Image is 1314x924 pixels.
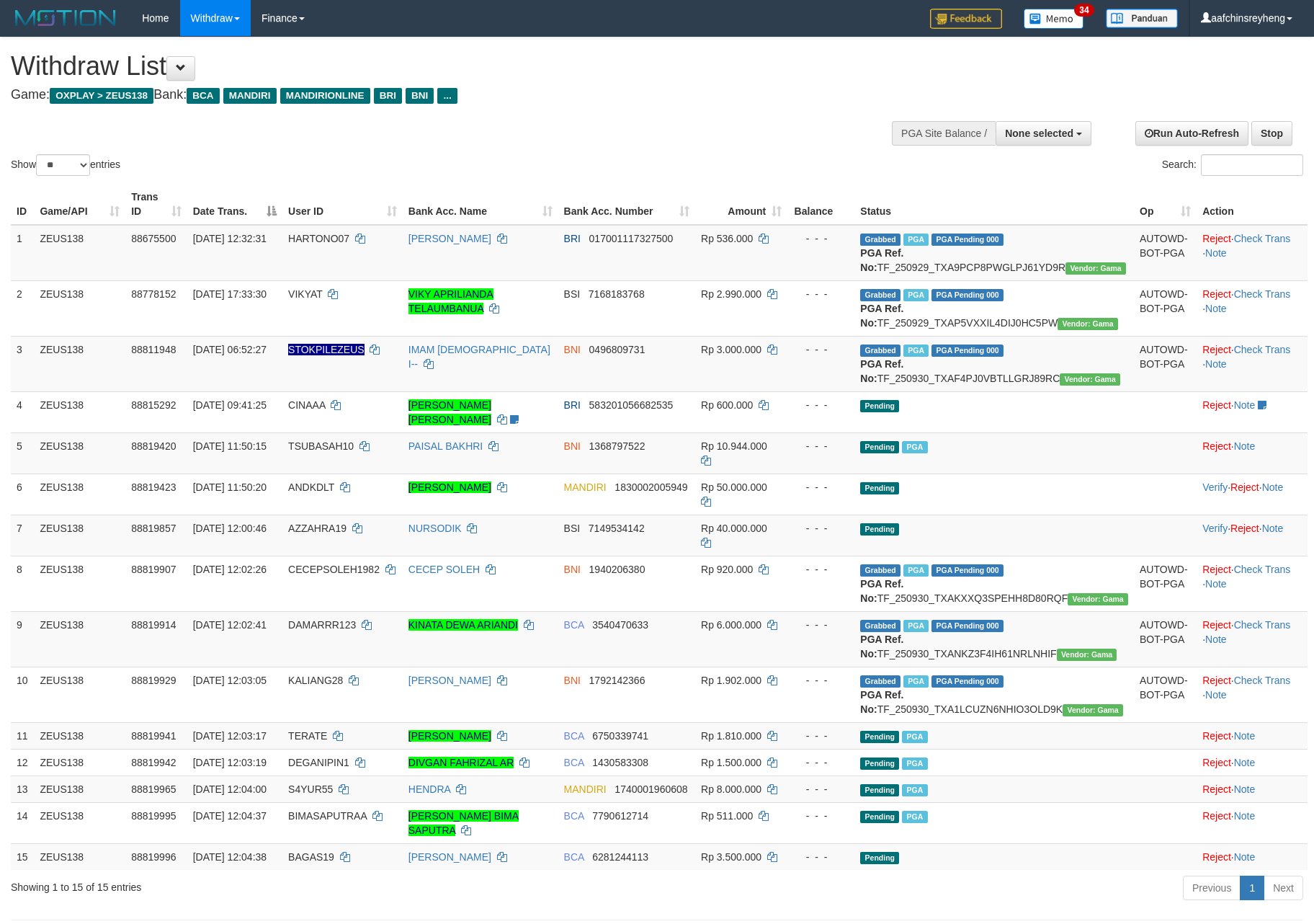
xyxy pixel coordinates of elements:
[903,345,929,357] span: Marked by aafsreyleap
[1197,722,1308,749] td: ·
[564,564,581,575] span: BNI
[860,731,899,743] span: Pending
[408,757,514,768] a: DIVGAN FAHRIZAL AR
[288,783,333,795] span: S4YUR55
[564,730,584,742] span: BCA
[854,225,1134,281] td: TF_250929_TXA9PCP8PWGLPJ61YD9R
[589,564,645,575] span: Copy 1940206380 to clipboard
[902,784,927,796] span: Marked by aafchomsokheang
[793,850,849,864] div: - - -
[1202,851,1231,863] a: Reject
[1063,704,1123,716] span: Vendor URL: https://trx31.1velocity.biz
[793,782,849,796] div: - - -
[131,399,176,411] span: 88815292
[1202,233,1231,244] a: Reject
[193,851,267,863] span: [DATE] 12:04:38
[860,247,903,273] b: PGA Ref. No:
[589,440,645,452] span: Copy 1368797522 to clipboard
[1024,9,1084,29] img: Button%20Memo.svg
[131,619,176,631] span: 88819914
[1230,523,1259,534] a: Reject
[1202,810,1231,822] a: Reject
[131,481,176,493] span: 88819423
[787,184,854,225] th: Balance
[193,233,267,244] span: [DATE] 12:32:31
[280,88,370,104] span: MANDIRIONLINE
[854,280,1134,336] td: TF_250929_TXAP5VXXIL4DIJ0HC5PW
[1183,876,1241,900] a: Previous
[592,810,648,822] span: Copy 7790612714 to clipboard
[1197,515,1308,556] td: · ·
[11,184,34,225] th: ID
[282,184,403,225] th: User ID: activate to sort column ascending
[1202,757,1231,768] a: Reject
[288,730,327,742] span: TERATE
[1262,523,1284,534] a: Note
[193,288,267,300] span: [DATE] 17:33:30
[793,231,849,246] div: - - -
[1134,280,1197,336] td: AUTOWD-BOT-PGA
[860,564,900,577] span: Grabbed
[1134,667,1197,722] td: AUTOWD-BOT-PGA
[1234,810,1256,822] a: Note
[193,757,267,768] span: [DATE] 12:03:19
[34,184,125,225] th: Game/API: activate to sort column ascending
[592,619,648,631] span: Copy 3540470633 to clipboard
[1202,288,1231,300] a: Reject
[11,843,34,870] td: 15
[11,776,34,802] td: 13
[564,851,584,863] span: BCA
[408,233,491,244] a: [PERSON_NAME]
[1197,225,1308,281] td: · ·
[902,731,927,743] span: Marked by aafsolysreylen
[11,474,34,515] td: 6
[860,634,903,659] b: PGA Ref. No:
[854,556,1134,611] td: TF_250930_TXAKXXQ3SPEHH8D80RQF
[131,730,176,742] span: 88819941
[34,391,125,432] td: ZEUS138
[860,852,899,864] span: Pending
[1202,619,1231,631] a: Reject
[408,810,519,836] a: [PERSON_NAME] BIMA SAPUTRA
[931,289,1004,301] span: PGA Pending
[1205,634,1227,645] a: Note
[1234,783,1256,795] a: Note
[11,88,862,102] h4: Game: Bank:
[1162,154,1303,176] label: Search:
[374,88,402,104] span: BRI
[50,88,153,104] span: OXPLAY > ZEUS138
[408,288,493,314] a: VIKY APRILIANDA TELAUMBANUA
[11,225,34,281] td: 1
[1134,225,1197,281] td: AUTOWD-BOT-PGA
[1234,757,1256,768] a: Note
[902,811,927,823] span: Marked by aafsolysreylen
[1197,611,1308,667] td: · ·
[131,810,176,822] span: 88819995
[931,620,1004,632] span: PGA Pending
[701,675,761,686] span: Rp 1.902.000
[564,675,581,686] span: BNI
[931,675,1004,688] span: PGA Pending
[1202,783,1231,795] a: Reject
[1230,481,1259,493] a: Reject
[34,336,125,391] td: ZEUS138
[1134,556,1197,611] td: AUTOWD-BOT-PGA
[193,399,267,411] span: [DATE] 09:41:25
[1134,184,1197,225] th: Op: activate to sort column ascending
[854,667,1134,722] td: TF_250930_TXA1LCUZN6NHIO3OLD9K
[11,667,34,722] td: 10
[1201,154,1303,176] input: Search:
[793,562,849,577] div: - - -
[131,440,176,452] span: 88819420
[892,121,996,146] div: PGA Site Balance /
[558,184,695,225] th: Bank Acc. Number: activate to sort column ascending
[903,289,929,301] span: Marked by aafchomsokheang
[860,482,899,494] span: Pending
[193,810,267,822] span: [DATE] 12:04:37
[701,783,761,795] span: Rp 8.000.000
[1197,749,1308,776] td: ·
[288,675,343,686] span: KALIANG28
[131,851,176,863] span: 88819996
[1197,776,1308,802] td: ·
[793,342,849,357] div: - - -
